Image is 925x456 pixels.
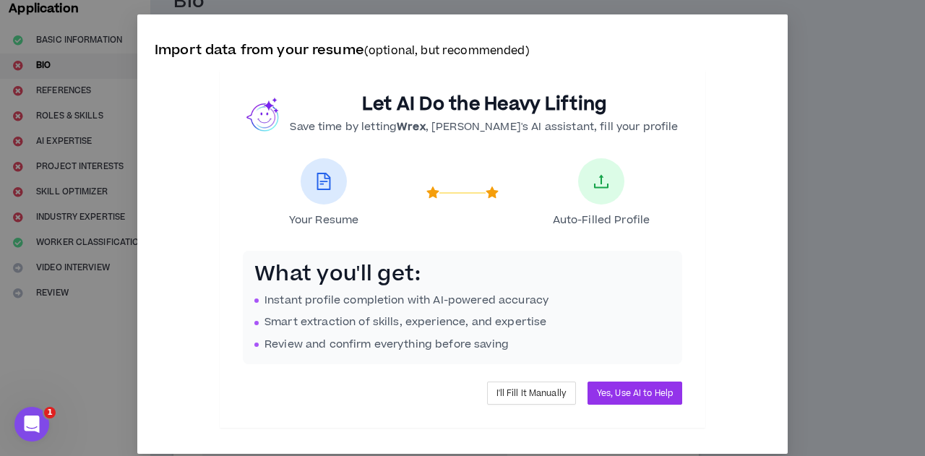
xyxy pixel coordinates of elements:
li: Review and confirm everything before saving [254,337,671,353]
iframe: Intercom live chat [14,407,49,442]
h3: What you'll get: [254,262,671,287]
li: Smart extraction of skills, experience, and expertise [254,314,671,330]
button: Close [749,14,788,53]
b: Wrex [397,119,426,134]
span: star [486,186,499,199]
p: Import data from your resume [155,40,770,61]
span: 1 [44,407,56,418]
img: wrex.png [246,97,281,132]
span: Yes, Use AI to Help [597,387,673,400]
h2: Let AI Do the Heavy Lifting [290,93,678,116]
p: Save time by letting , [PERSON_NAME]'s AI assistant, fill your profile [290,119,678,135]
span: file-text [315,173,332,190]
li: Instant profile completion with AI-powered accuracy [254,293,671,309]
button: Yes, Use AI to Help [588,382,682,405]
small: (optional, but recommended) [364,43,530,59]
button: I'll Fill It Manually [487,382,576,405]
span: Auto-Filled Profile [553,213,650,228]
span: Your Resume [289,213,359,228]
span: upload [593,173,610,190]
span: I'll Fill It Manually [496,387,567,400]
span: star [426,186,439,199]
